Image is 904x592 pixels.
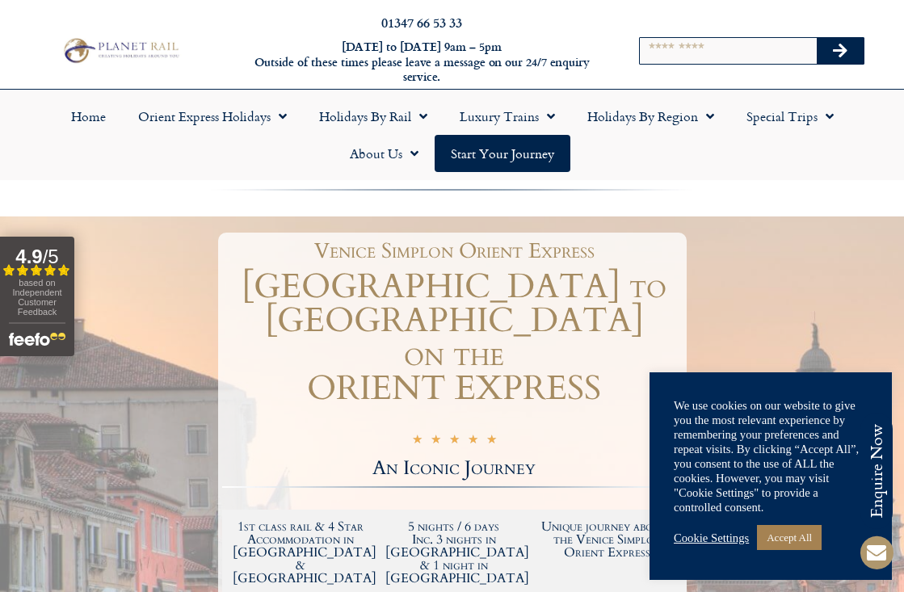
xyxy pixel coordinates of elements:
[539,520,676,559] h2: Unique journey aboard the Venice Simplon Orient Express
[435,135,570,172] a: Start your Journey
[334,135,435,172] a: About Us
[757,525,822,550] a: Accept All
[468,434,478,449] i: ★
[674,398,868,514] div: We use cookies on our website to give you the most relevant experience by remembering your prefer...
[381,13,462,31] a: 01347 66 53 33
[817,38,864,64] button: Search
[412,432,497,449] div: 5/5
[730,98,850,135] a: Special Trips
[571,98,730,135] a: Holidays by Region
[55,98,122,135] a: Home
[122,98,303,135] a: Orient Express Holidays
[230,241,679,262] h1: Venice Simplon Orient Express
[222,270,687,405] h1: [GEOGRAPHIC_DATA] to [GEOGRAPHIC_DATA] on the ORIENT EXPRESS
[233,520,370,585] h2: 1st class rail & 4 Star Accommodation in [GEOGRAPHIC_DATA] & [GEOGRAPHIC_DATA]
[449,434,460,449] i: ★
[431,434,441,449] i: ★
[303,98,444,135] a: Holidays by Rail
[59,36,182,65] img: Planet Rail Train Holidays Logo
[486,434,497,449] i: ★
[444,98,571,135] a: Luxury Trains
[385,520,523,585] h2: 5 nights / 6 days Inc. 3 nights in [GEOGRAPHIC_DATA] & 1 night in [GEOGRAPHIC_DATA]
[245,40,599,85] h6: [DATE] to [DATE] 9am – 5pm Outside of these times please leave a message on our 24/7 enquiry serv...
[412,434,423,449] i: ★
[674,531,749,545] a: Cookie Settings
[222,459,687,478] h2: An Iconic Journey
[8,98,896,172] nav: Menu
